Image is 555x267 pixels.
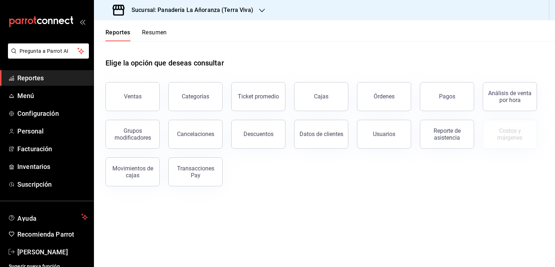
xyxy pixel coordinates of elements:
div: Pagos [439,93,455,100]
span: Configuración [17,109,88,118]
span: [PERSON_NAME] [17,247,88,257]
div: Reporte de asistencia [425,127,469,141]
button: Análisis de venta por hora [483,82,537,111]
a: Pregunta a Parrot AI [5,52,89,60]
div: Descuentos [244,131,274,137]
div: Datos de clientes [300,131,343,137]
span: Inventarios [17,162,88,171]
button: Ticket promedio [231,82,285,111]
span: Suscripción [17,179,88,189]
button: Reporte de asistencia [420,120,474,149]
div: Análisis de venta por hora [487,90,532,103]
div: Transacciones Pay [173,165,218,179]
span: Reportes [17,73,88,83]
div: Órdenes [374,93,395,100]
span: Recomienda Parrot [17,229,88,239]
button: Ventas [106,82,160,111]
button: open_drawer_menu [79,19,85,25]
button: Cancelaciones [168,120,223,149]
button: Contrata inventarios para ver este reporte [483,120,537,149]
button: Reportes [106,29,130,41]
h1: Elige la opción que deseas consultar [106,58,224,68]
div: Costos y márgenes [487,127,532,141]
button: Pagos [420,82,474,111]
div: Cancelaciones [177,131,214,137]
span: Ayuda [17,213,78,221]
button: Cajas [294,82,348,111]
span: Menú [17,91,88,101]
button: Grupos modificadores [106,120,160,149]
button: Resumen [142,29,167,41]
span: Pregunta a Parrot AI [20,47,78,55]
div: Grupos modificadores [110,127,155,141]
div: Ticket promedio [238,93,279,100]
button: Categorías [168,82,223,111]
button: Pregunta a Parrot AI [8,43,89,59]
button: Descuentos [231,120,285,149]
span: Personal [17,126,88,136]
div: Ventas [124,93,142,100]
button: Movimientos de cajas [106,157,160,186]
div: Cajas [314,93,328,100]
span: Facturación [17,144,88,154]
div: Usuarios [373,131,395,137]
button: Datos de clientes [294,120,348,149]
div: Movimientos de cajas [110,165,155,179]
button: Transacciones Pay [168,157,223,186]
button: Usuarios [357,120,411,149]
div: navigation tabs [106,29,167,41]
h3: Sucursal: Panadería La Añoranza (Terra Viva) [126,6,253,14]
button: Órdenes [357,82,411,111]
div: Categorías [182,93,209,100]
